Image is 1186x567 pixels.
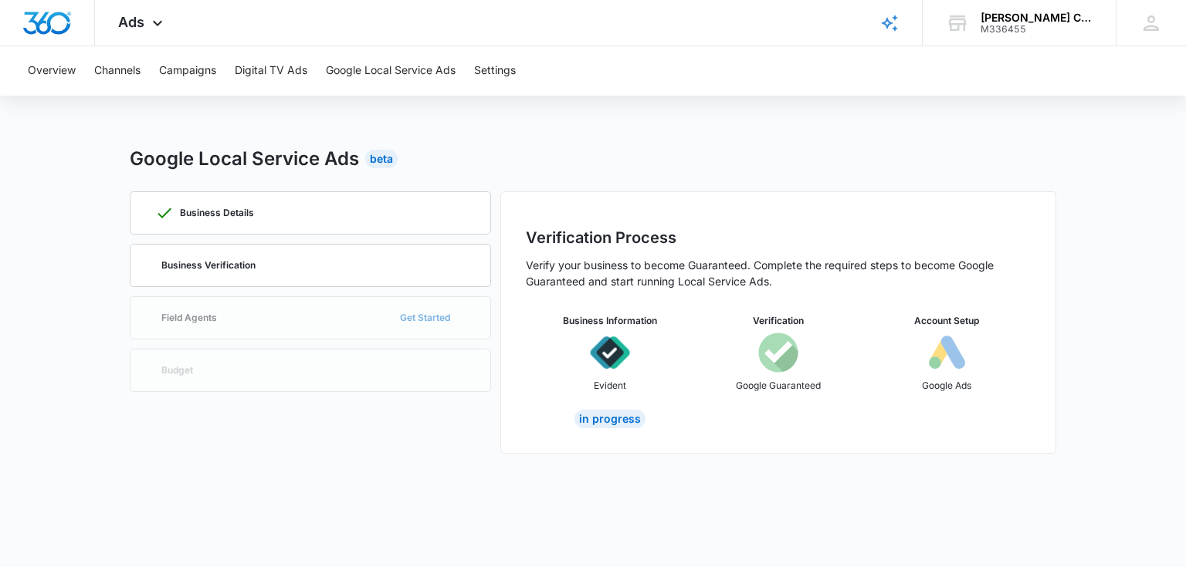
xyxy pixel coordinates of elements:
[922,379,971,393] p: Google Ads
[590,332,630,373] img: icon-evident.svg
[235,46,307,96] button: Digital TV Ads
[28,46,76,96] button: Overview
[574,410,646,428] div: In Progress
[927,332,967,373] img: icon-googleAds-b.svg
[94,46,141,96] button: Channels
[758,332,798,373] img: icon-googleGuaranteed.svg
[474,46,516,96] button: Settings
[914,314,979,328] h3: Account Setup
[753,314,804,328] h3: Verification
[130,244,491,287] a: Business Verification
[981,12,1093,24] div: account name
[118,14,144,30] span: Ads
[526,226,1031,249] h2: Verification Process
[736,379,821,393] p: Google Guaranteed
[130,145,359,173] h2: Google Local Service Ads
[981,24,1093,35] div: account id
[180,208,254,218] p: Business Details
[326,46,456,96] button: Google Local Service Ads
[159,46,216,96] button: Campaigns
[161,261,256,270] p: Business Verification
[365,150,398,168] div: Beta
[563,314,657,328] h3: Business Information
[526,257,1031,289] p: Verify your business to become Guaranteed. Complete the required steps to become Google Guarantee...
[130,191,491,235] a: Business Details
[594,379,626,393] p: Evident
